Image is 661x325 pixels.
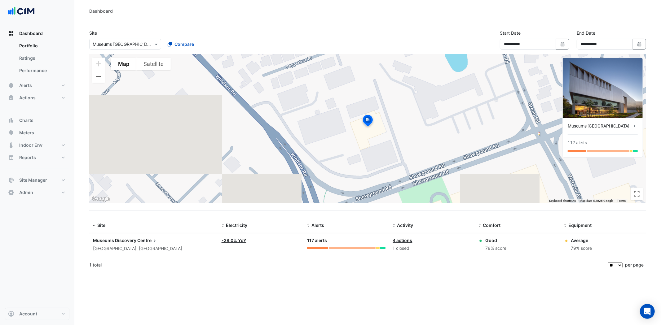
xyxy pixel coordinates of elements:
button: Charts [5,114,69,127]
app-icon: Alerts [8,82,14,89]
button: Account [5,308,69,320]
a: Terms (opens in new tab) [617,199,626,202]
div: 79% score [571,245,592,252]
button: Show street map [111,58,136,70]
span: Actions [19,95,36,101]
span: Compare [174,41,194,47]
label: End Date [577,30,595,36]
button: Reports [5,151,69,164]
div: Dashboard [89,8,113,14]
button: Indoor Env [5,139,69,151]
button: Meters [5,127,69,139]
button: Site Manager [5,174,69,186]
button: Zoom out [92,70,105,83]
button: Zoom in [92,58,105,70]
fa-icon: Select Date [560,41,566,47]
div: Open Intercom Messenger [640,304,655,319]
span: Site Manager [19,177,47,183]
a: Portfolio [14,40,69,52]
a: 4 actions [393,238,412,243]
div: 1 total [89,257,607,273]
div: Good [485,237,506,244]
span: per page [625,262,644,267]
img: Company Logo [7,5,35,17]
app-icon: Reports [8,154,14,161]
div: [GEOGRAPHIC_DATA], [GEOGRAPHIC_DATA] [93,245,214,252]
span: Dashboard [19,30,43,37]
button: Show satellite imagery [136,58,171,70]
button: Admin [5,186,69,199]
button: Toggle fullscreen view [631,188,643,200]
div: 1 closed [393,245,471,252]
app-icon: Actions [8,95,14,101]
div: 117 alerts [307,237,385,244]
div: Dashboard [5,40,69,79]
app-icon: Site Manager [8,177,14,183]
div: Average [571,237,592,244]
span: Activity [397,223,413,228]
app-icon: Admin [8,189,14,196]
button: Alerts [5,79,69,92]
app-icon: Charts [8,117,14,123]
div: 117 alerts [568,140,587,146]
span: Meters [19,130,34,136]
span: Admin [19,189,33,196]
span: Electricity [226,223,247,228]
a: Ratings [14,52,69,64]
button: Dashboard [5,27,69,40]
img: site-pin-selected.svg [361,114,375,129]
button: Actions [5,92,69,104]
app-icon: Indoor Env [8,142,14,148]
a: Performance [14,64,69,77]
img: Museums Discovery Centre [563,58,643,118]
span: Map data ©2025 Google [579,199,613,202]
app-icon: Dashboard [8,30,14,37]
button: Compare [164,39,198,50]
span: Museums Discovery [93,238,136,243]
span: Indoor Env [19,142,42,148]
span: Alerts [311,223,324,228]
span: Charts [19,117,33,123]
app-icon: Meters [8,130,14,136]
span: Alerts [19,82,32,89]
span: Centre [137,237,158,244]
span: Equipment [569,223,592,228]
div: Museums [GEOGRAPHIC_DATA] [568,123,632,129]
label: Start Date [500,30,521,36]
a: -28.0% YoY [222,238,246,243]
label: Site [89,30,97,36]
a: Open this area in Google Maps (opens a new window) [91,195,111,203]
button: Keyboard shortcuts [549,199,576,203]
img: Google [91,195,111,203]
div: 78% score [485,245,506,252]
fa-icon: Select Date [637,41,642,47]
span: Account [19,311,37,317]
span: Site [97,223,105,228]
span: Comfort [483,223,500,228]
span: Reports [19,154,36,161]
